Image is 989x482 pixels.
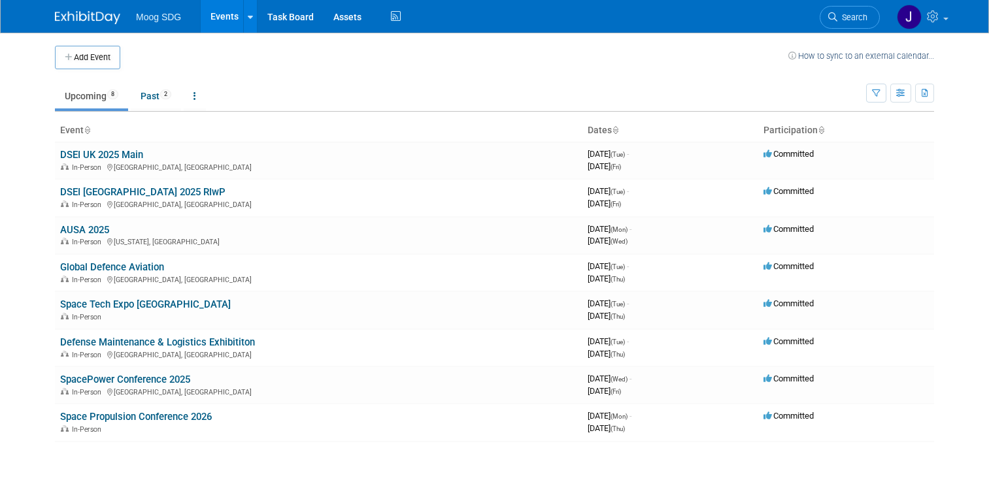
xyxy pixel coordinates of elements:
[60,186,226,198] a: DSEI [GEOGRAPHIC_DATA] 2025 RIwP
[897,5,922,29] img: Jaclyn Roberts
[72,388,105,396] span: In-Person
[818,125,824,135] a: Sort by Participation Type
[72,313,105,321] span: In-Person
[627,336,629,346] span: -
[61,201,69,207] img: In-Person Event
[72,201,105,209] span: In-Person
[611,263,625,270] span: (Tue)
[60,199,577,209] div: [GEOGRAPHIC_DATA], [GEOGRAPHIC_DATA]
[588,236,628,246] span: [DATE]
[763,224,814,234] span: Committed
[611,338,625,345] span: (Tue)
[588,224,631,234] span: [DATE]
[763,149,814,159] span: Committed
[60,374,190,385] a: SpacePower Conference 2025
[611,425,625,432] span: (Thu)
[763,186,814,196] span: Committed
[588,411,631,421] span: [DATE]
[72,425,105,434] span: In-Person
[72,163,105,172] span: In-Person
[588,336,629,346] span: [DATE]
[61,351,69,357] img: In-Person Event
[788,51,934,61] a: How to sync to an external calendar...
[84,125,90,135] a: Sort by Event Name
[627,149,629,159] span: -
[611,163,621,170] span: (Fri)
[629,411,631,421] span: -
[72,238,105,246] span: In-Person
[837,12,867,22] span: Search
[61,425,69,432] img: In-Person Event
[60,411,212,423] a: Space Propulsion Conference 2026
[588,311,625,321] span: [DATE]
[588,386,621,396] span: [DATE]
[60,224,109,236] a: AUSA 2025
[588,298,629,308] span: [DATE]
[763,261,814,271] span: Committed
[758,120,934,142] th: Participation
[611,276,625,283] span: (Thu)
[588,199,621,208] span: [DATE]
[588,161,621,171] span: [DATE]
[588,349,625,359] span: [DATE]
[627,298,629,308] span: -
[611,313,625,320] span: (Thu)
[60,298,231,310] a: Space Tech Expo [GEOGRAPHIC_DATA]
[60,236,577,246] div: [US_STATE], [GEOGRAPHIC_DATA]
[763,298,814,308] span: Committed
[160,89,171,99] span: 2
[611,201,621,208] span: (Fri)
[61,238,69,244] img: In-Person Event
[55,84,128,108] a: Upcoming8
[611,376,628,383] span: (Wed)
[611,238,628,245] span: (Wed)
[60,149,143,161] a: DSEI UK 2025 Main
[627,261,629,271] span: -
[136,12,181,22] span: Moog SDG
[629,374,631,383] span: -
[612,125,618,135] a: Sort by Start Date
[60,261,164,273] a: Global Defence Aviation
[763,411,814,421] span: Committed
[61,313,69,319] img: In-Person Event
[588,149,629,159] span: [DATE]
[611,351,625,358] span: (Thu)
[611,413,628,420] span: (Mon)
[61,163,69,170] img: In-Person Event
[61,276,69,282] img: In-Person Event
[588,261,629,271] span: [DATE]
[72,276,105,284] span: In-Person
[588,374,631,383] span: [DATE]
[60,161,577,172] div: [GEOGRAPHIC_DATA], [GEOGRAPHIC_DATA]
[582,120,758,142] th: Dates
[60,386,577,396] div: [GEOGRAPHIC_DATA], [GEOGRAPHIC_DATA]
[611,388,621,395] span: (Fri)
[131,84,181,108] a: Past2
[55,120,582,142] th: Event
[588,186,629,196] span: [DATE]
[55,46,120,69] button: Add Event
[60,349,577,359] div: [GEOGRAPHIC_DATA], [GEOGRAPHIC_DATA]
[60,336,255,348] a: Defense Maintenance & Logistics Exhibititon
[61,388,69,394] img: In-Person Event
[611,151,625,158] span: (Tue)
[629,224,631,234] span: -
[627,186,629,196] span: -
[107,89,118,99] span: 8
[55,11,120,24] img: ExhibitDay
[763,336,814,346] span: Committed
[611,226,628,233] span: (Mon)
[611,300,625,308] span: (Tue)
[72,351,105,359] span: In-Person
[588,274,625,283] span: [DATE]
[611,188,625,195] span: (Tue)
[60,274,577,284] div: [GEOGRAPHIC_DATA], [GEOGRAPHIC_DATA]
[820,6,880,29] a: Search
[588,423,625,433] span: [DATE]
[763,374,814,383] span: Committed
